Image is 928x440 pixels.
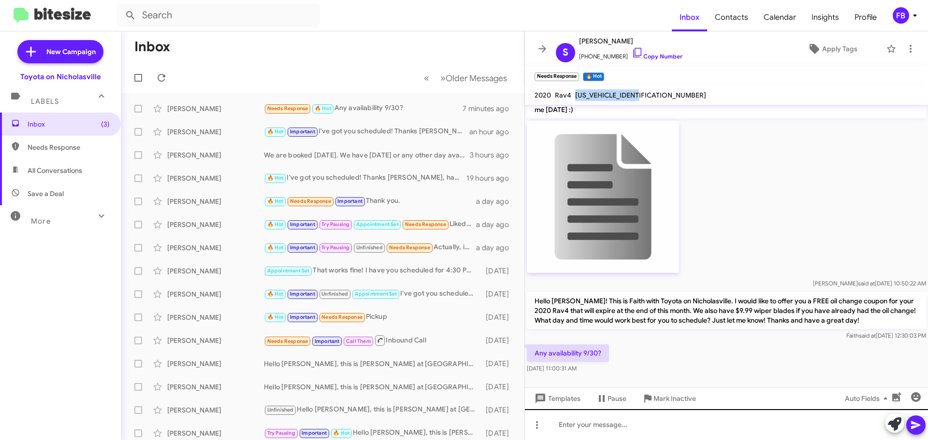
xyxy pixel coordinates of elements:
[290,128,315,135] span: Important
[446,73,507,84] span: Older Messages
[535,72,579,81] small: Needs Response
[707,3,756,31] a: Contacts
[481,359,517,369] div: [DATE]
[893,7,909,24] div: FB
[264,288,481,299] div: I've got you scheduled! Thanks [PERSON_NAME], have a great day!
[31,217,51,226] span: More
[321,291,348,297] span: Unfinished
[167,336,264,345] div: [PERSON_NAME]
[845,390,891,407] span: Auto Fields
[290,198,331,204] span: Needs Response
[264,265,481,276] div: That works fine! I have you scheduled for 4:30 PM - [DATE]. Let me know if you need anything else...
[588,390,634,407] button: Pause
[846,332,926,339] span: Faith [DATE] 12:30:03 PM
[167,405,264,415] div: [PERSON_NAME]
[466,173,517,183] div: 19 hours ago
[134,39,170,55] h1: Inbox
[859,332,876,339] span: said at
[356,221,399,227] span: Appointment Set
[31,97,59,106] span: Labels
[527,292,926,329] p: Hello [PERSON_NAME]! This is Faith with Toyota on Nicholasville. I would like to offer you a FREE...
[321,314,362,320] span: Needs Response
[583,72,604,81] small: 🔥 Hot
[264,312,481,323] div: Pickup
[481,266,517,276] div: [DATE]
[167,359,264,369] div: [PERSON_NAME]
[167,243,264,253] div: [PERSON_NAME]
[264,334,481,346] div: Inbound Call
[653,390,696,407] span: Mark Inactive
[267,291,284,297] span: 🔥 Hot
[167,428,264,438] div: [PERSON_NAME]
[813,280,926,287] span: [PERSON_NAME] [DATE] 10:50:22 AM
[290,221,315,227] span: Important
[315,338,340,344] span: Important
[167,382,264,392] div: [PERSON_NAME]
[264,172,466,184] div: I've got you scheduled! Thanks [PERSON_NAME], have a great day!
[46,47,96,57] span: New Campaign
[756,3,804,31] span: Calendar
[527,121,679,273] img: 9k=
[579,35,682,47] span: [PERSON_NAME]
[858,280,875,287] span: said at
[405,221,446,227] span: Needs Response
[267,128,284,135] span: 🔥 Hot
[463,104,517,114] div: 7 minutes ago
[28,142,110,152] span: Needs Response
[167,150,264,160] div: [PERSON_NAME]
[476,220,517,229] div: a day ago
[440,72,446,84] span: »
[632,53,682,60] a: Copy Number
[267,430,295,436] span: Try Pausing
[101,119,110,129] span: (3)
[264,427,481,439] div: Hello [PERSON_NAME], this is [PERSON_NAME] at [GEOGRAPHIC_DATA] on [GEOGRAPHIC_DATA]. It's been a...
[167,266,264,276] div: [PERSON_NAME]
[333,430,349,436] span: 🔥 Hot
[264,126,469,137] div: I've got you scheduled! Thanks [PERSON_NAME], have a great day!
[804,3,847,31] a: Insights
[837,390,899,407] button: Auto Fields
[608,390,626,407] span: Pause
[267,198,284,204] span: 🔥 Hot
[575,91,706,99] span: [US_VEHICLE_IDENTIFICATION_NUMBER]
[481,382,517,392] div: [DATE]
[355,291,397,297] span: Appointment Set
[481,336,517,345] div: [DATE]
[28,119,110,129] span: Inbox
[419,68,513,88] nav: Page navigation example
[267,407,294,413] span: Unfinished
[321,244,349,251] span: Try Pausing
[267,268,310,274] span: Appointment Set
[527,365,577,372] span: [DATE] 11:00:31 AM
[264,103,463,114] div: Any availability 9/30?
[267,105,308,112] span: Needs Response
[167,312,264,322] div: [PERSON_NAME]
[533,390,580,407] span: Templates
[290,314,315,320] span: Important
[476,243,517,253] div: a day ago
[28,166,82,175] span: All Conversations
[435,68,513,88] button: Next
[527,344,609,362] p: Any availability 9/30?
[481,428,517,438] div: [DATE]
[346,338,371,344] span: Call Them
[535,91,551,99] span: 2020
[20,72,101,82] div: Toyota on Nicholasville
[337,198,362,204] span: Important
[389,244,430,251] span: Needs Response
[28,189,64,199] span: Save a Deal
[481,405,517,415] div: [DATE]
[264,382,481,392] div: Hello [PERSON_NAME], this is [PERSON_NAME] at [GEOGRAPHIC_DATA] on [GEOGRAPHIC_DATA]. It's been a...
[822,40,857,57] span: Apply Tags
[469,127,517,137] div: an hour ago
[476,197,517,206] div: a day ago
[302,430,327,436] span: Important
[555,91,571,99] span: Rav4
[264,196,476,207] div: Thank you.
[672,3,707,31] a: Inbox
[167,104,264,114] div: [PERSON_NAME]
[167,289,264,299] div: [PERSON_NAME]
[264,150,470,160] div: We are booked [DATE]. We have [DATE] or any other day available.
